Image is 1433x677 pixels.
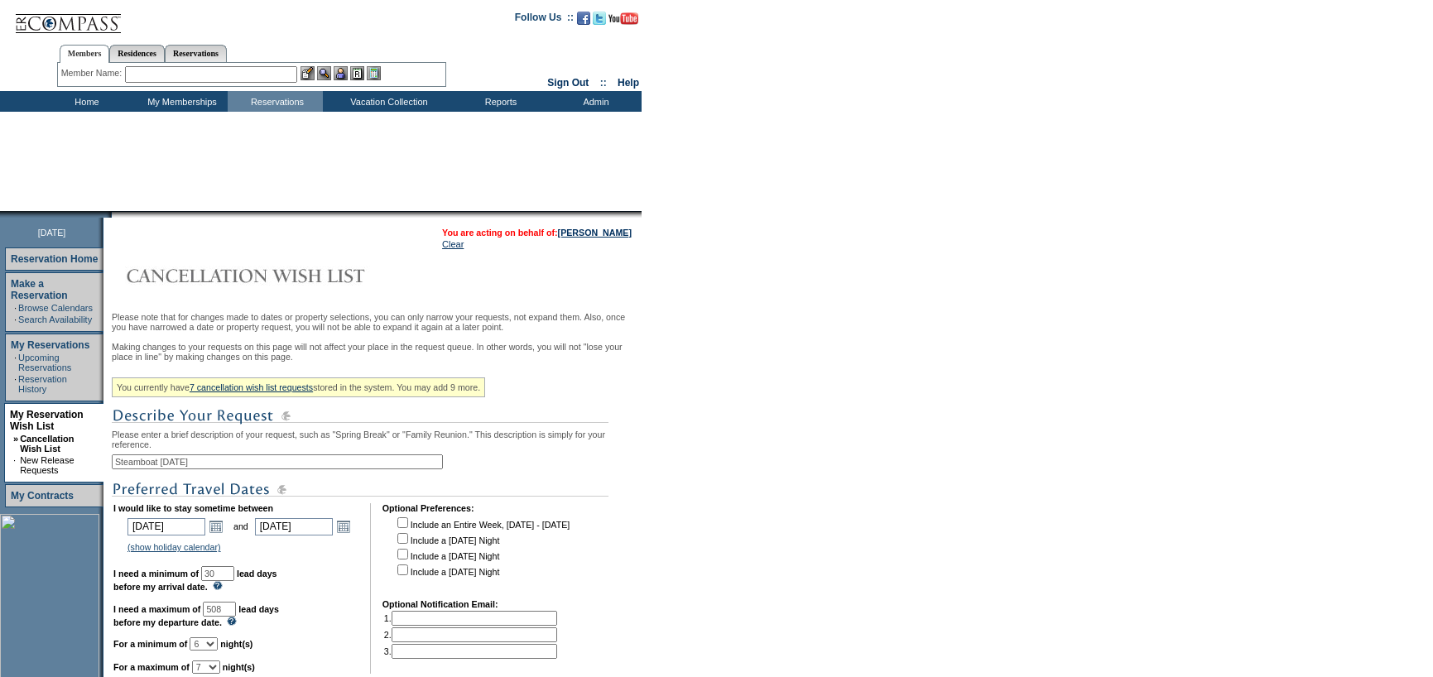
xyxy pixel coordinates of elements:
[220,639,252,649] b: night(s)
[20,455,74,475] a: New Release Requests
[109,45,165,62] a: Residences
[113,569,277,592] b: lead days before my arrival date.
[112,377,485,397] div: You currently have stored in the system. You may add 9 more.
[577,12,590,25] img: Become our fan on Facebook
[600,77,607,89] span: ::
[165,45,227,62] a: Reservations
[608,12,638,25] img: Subscribe to our YouTube Channel
[11,253,98,265] a: Reservation Home
[577,17,590,26] a: Become our fan on Facebook
[38,228,66,238] span: [DATE]
[367,66,381,80] img: b_calculator.gif
[10,409,84,432] a: My Reservation Wish List
[11,278,68,301] a: Make a Reservation
[37,91,132,112] td: Home
[350,66,364,80] img: Reservations
[113,604,279,627] b: lead days before my departure date.
[227,617,237,626] img: questionMark_lightBlue.gif
[113,662,190,672] b: For a maximum of
[112,211,113,218] img: blank.gif
[14,303,17,313] td: ·
[384,611,557,626] td: 1.
[593,12,606,25] img: Follow us on Twitter
[382,503,474,513] b: Optional Preferences:
[112,259,443,292] img: Cancellation Wish List
[132,91,228,112] td: My Memberships
[231,515,251,538] td: and
[618,77,639,89] a: Help
[127,542,221,552] a: (show holiday calendar)
[593,17,606,26] a: Follow us on Twitter
[382,599,498,609] b: Optional Notification Email:
[442,239,464,249] a: Clear
[113,503,273,513] b: I would like to stay sometime between
[334,517,353,535] a: Open the calendar popup.
[14,314,17,324] td: ·
[301,66,315,80] img: b_edit.gif
[106,211,112,218] img: promoShadowLeftCorner.gif
[228,91,323,112] td: Reservations
[384,644,557,659] td: 3.
[18,353,71,372] a: Upcoming Reservations
[547,77,589,89] a: Sign Out
[451,91,546,112] td: Reports
[608,17,638,26] a: Subscribe to our YouTube Channel
[13,455,18,475] td: ·
[113,569,199,579] b: I need a minimum of
[127,518,205,535] input: Date format: M/D/Y. Shortcut keys: [T] for Today. [UP] or [.] for Next Day. [DOWN] or [,] for Pre...
[323,91,451,112] td: Vacation Collection
[213,581,223,590] img: questionMark_lightBlue.gif
[223,662,255,672] b: night(s)
[14,353,17,372] td: ·
[14,374,17,394] td: ·
[20,434,74,454] a: Cancellation Wish List
[11,490,74,502] a: My Contracts
[317,66,331,80] img: View
[18,314,92,324] a: Search Availability
[546,91,642,112] td: Admin
[442,228,632,238] span: You are acting on behalf of:
[113,604,200,614] b: I need a maximum of
[384,627,557,642] td: 2.
[11,339,89,351] a: My Reservations
[113,639,187,649] b: For a minimum of
[515,10,574,30] td: Follow Us ::
[558,228,632,238] a: [PERSON_NAME]
[18,303,93,313] a: Browse Calendars
[334,66,348,80] img: Impersonate
[207,517,225,535] a: Open the calendar popup.
[394,515,570,588] td: Include an Entire Week, [DATE] - [DATE] Include a [DATE] Night Include a [DATE] Night Include a [...
[190,382,313,392] a: 7 cancellation wish list requests
[255,518,333,535] input: Date format: M/D/Y. Shortcut keys: [T] for Today. [UP] or [.] for Next Day. [DOWN] or [,] for Pre...
[18,374,67,394] a: Reservation History
[61,66,125,80] div: Member Name:
[60,45,110,63] a: Members
[13,434,18,444] b: »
